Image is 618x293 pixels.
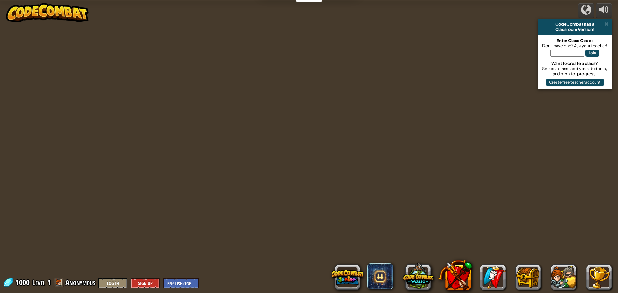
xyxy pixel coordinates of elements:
button: Sign Up [131,278,160,288]
button: Create free teacher account [546,79,604,86]
button: Log In [98,278,127,288]
span: Anonymous [65,277,95,288]
div: Enter Class Code: [541,38,609,43]
div: CodeCombat has a [540,22,609,27]
img: CodeCombat - Learn how to code by playing a game [6,3,89,22]
span: 1000 [15,277,32,288]
div: Set up a class, add your students, and monitor progress! [541,66,609,76]
button: Campaigns [578,3,594,18]
button: Adjust volume [596,3,612,18]
span: Level [32,277,45,288]
div: Don't have one? Ask your teacher! [541,43,609,48]
span: 1 [47,277,51,288]
button: Join [585,50,599,57]
div: Classroom Version! [540,27,609,32]
div: Want to create a class? [541,61,609,66]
